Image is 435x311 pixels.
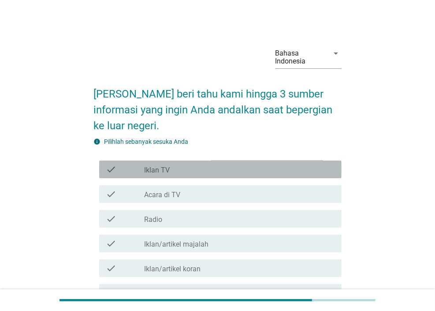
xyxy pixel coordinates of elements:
div: Bahasa Indonesia [275,49,324,65]
label: Iklan/artikel koran [144,265,201,274]
label: Iklan TV [144,166,170,175]
i: check [106,214,117,224]
label: Pilihlah sebanyak sesuka Anda [104,138,189,145]
i: check [106,164,117,175]
i: check [106,189,117,199]
i: check [106,288,117,298]
h2: [PERSON_NAME] beri tahu kami hingga 3 sumber informasi yang ingin Anda andalkan saat bepergian ke... [94,77,342,134]
label: Iklan/artikel majalah [144,240,208,249]
i: arrow_drop_down [331,48,342,59]
i: check [106,263,117,274]
i: info [94,138,101,145]
i: check [106,238,117,249]
label: Acara di TV [144,191,180,199]
label: Radio [144,215,162,224]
